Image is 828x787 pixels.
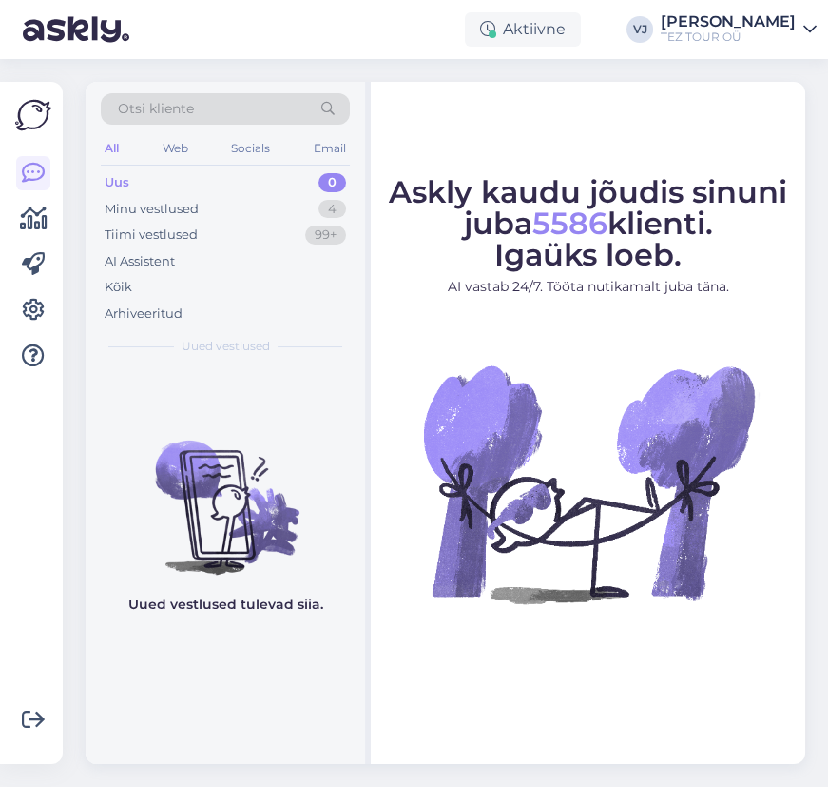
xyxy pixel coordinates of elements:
[105,252,175,271] div: AI Assistent
[227,136,274,161] div: Socials
[15,97,51,133] img: Askly Logo
[318,200,346,219] div: 4
[389,173,787,273] span: Askly kaudu jõudis sinuni juba klienti. Igaüks loeb.
[661,30,796,45] div: TEZ TOUR OÜ
[310,136,350,161] div: Email
[532,205,607,242] span: 5586
[305,226,346,245] div: 99+
[388,277,788,297] p: AI vastab 24/7. Tööta nutikamalt juba täna.
[318,173,346,192] div: 0
[105,278,132,297] div: Kõik
[86,406,365,578] img: No chats
[661,14,817,45] a: [PERSON_NAME]TEZ TOUR OÜ
[182,338,270,355] span: Uued vestlused
[626,16,653,43] div: VJ
[105,200,199,219] div: Minu vestlused
[128,595,323,615] p: Uued vestlused tulevad siia.
[159,136,192,161] div: Web
[118,99,194,119] span: Otsi kliente
[105,173,129,192] div: Uus
[105,305,183,324] div: Arhiveeritud
[661,14,796,30] div: [PERSON_NAME]
[105,226,198,245] div: Tiimi vestlused
[417,312,760,655] img: No Chat active
[465,12,581,47] div: Aktiivne
[101,136,123,161] div: All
